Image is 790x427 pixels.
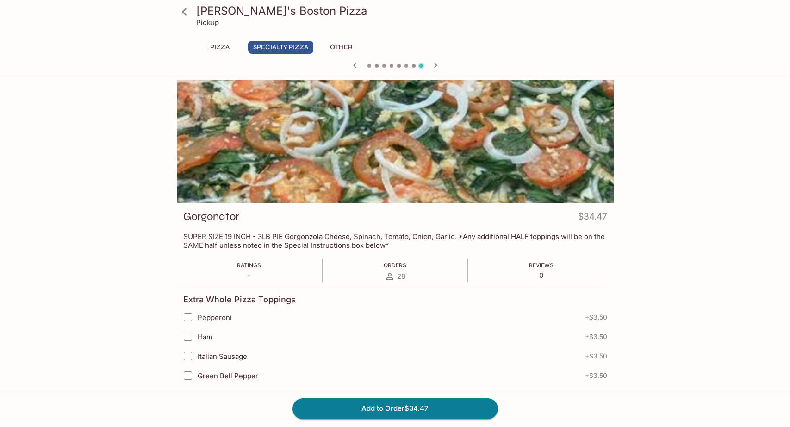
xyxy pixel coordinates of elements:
p: 0 [529,271,554,280]
span: + $3.50 [585,372,607,379]
h3: [PERSON_NAME]'s Boston Pizza [196,4,610,18]
h4: $34.47 [578,209,607,227]
button: Pizza [199,41,241,54]
p: Pickup [196,18,219,27]
span: Green Bell Pepper [198,371,258,380]
span: + $3.50 [585,352,607,360]
span: Orders [384,262,406,269]
p: - [237,271,261,280]
span: + $3.50 [585,314,607,321]
span: Ham [198,333,212,341]
span: 28 [397,272,405,281]
span: Reviews [529,262,554,269]
div: Gorgonator [177,80,614,203]
button: Add to Order$34.47 [292,398,498,419]
span: Italian Sausage [198,352,247,361]
h4: Extra Whole Pizza Toppings [183,295,296,305]
span: + $3.50 [585,333,607,340]
h3: Gorgonator [183,209,239,224]
button: Other [321,41,362,54]
button: Specialty Pizza [248,41,313,54]
p: SUPER SIZE 19 INCH - 3LB PIE Gorgonzola Cheese, Spinach, Tomato, Onion, Garlic. *Any additional H... [183,232,607,250]
span: Ratings [237,262,261,269]
span: Pepperoni [198,313,232,322]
